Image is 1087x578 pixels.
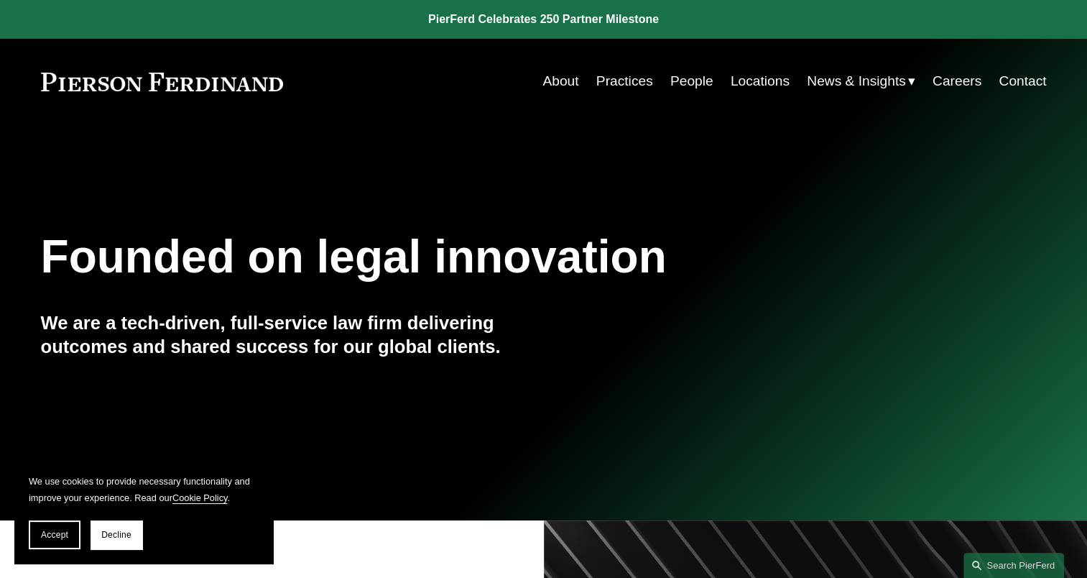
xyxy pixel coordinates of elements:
[14,459,273,564] section: Cookie banner
[542,68,578,95] a: About
[91,520,142,549] button: Decline
[101,530,131,540] span: Decline
[999,68,1046,95] a: Contact
[29,473,259,506] p: We use cookies to provide necessary functionality and improve your experience. Read our .
[41,530,68,540] span: Accept
[963,553,1064,578] a: Search this site
[807,69,906,94] span: News & Insights
[172,492,228,503] a: Cookie Policy
[596,68,653,95] a: Practices
[933,68,981,95] a: Careers
[670,68,713,95] a: People
[41,311,544,358] h4: We are a tech-driven, full-service law firm delivering outcomes and shared success for our global...
[731,68,790,95] a: Locations
[29,520,80,549] button: Accept
[41,231,879,283] h1: Founded on legal innovation
[807,68,915,95] a: folder dropdown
